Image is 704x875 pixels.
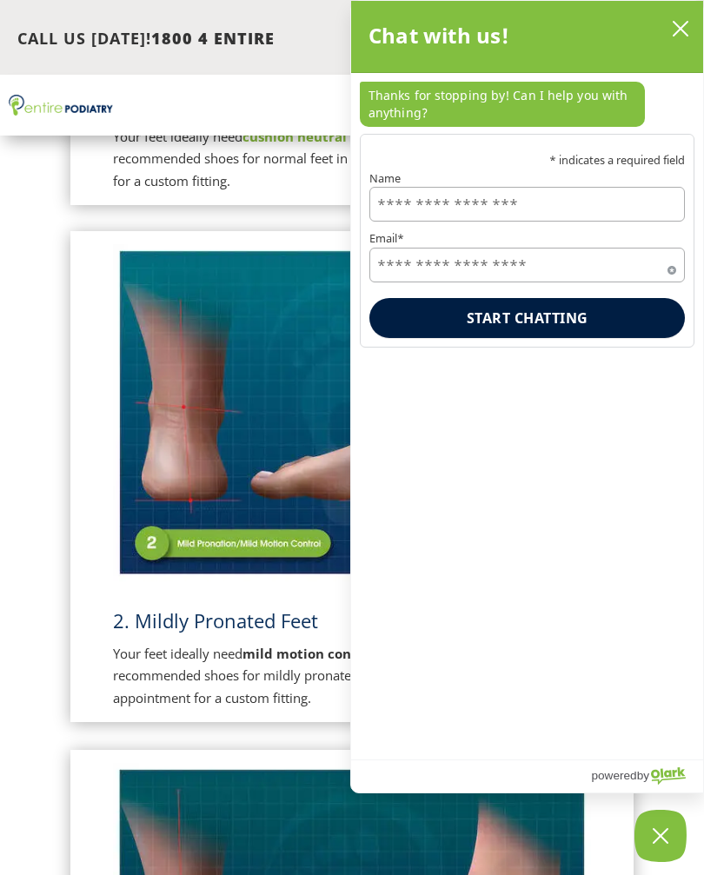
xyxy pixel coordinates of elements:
[369,173,685,184] label: Name
[351,73,703,134] div: chat
[113,244,591,581] img: Mildly Pronated Feet - View Podiatrist Recommended Mild Motion Control Shoes
[113,643,591,710] p: Your feet ideally need . View our podiatrist recommended shoes for mildly pronated feet in the li...
[667,16,694,42] button: close chatbox
[17,28,475,50] p: CALL US [DATE]!
[634,810,687,862] button: Close Chatbox
[151,28,275,49] span: 1800 4 ENTIRE
[637,765,649,786] span: by
[369,298,685,338] button: Start chatting
[113,126,591,193] p: Your feet ideally need . View our podiatrist recommended shoes for normal feet in the list below,...
[113,607,318,633] span: 2. Mildly Pronated Feet
[369,187,685,222] input: Name
[242,645,415,662] strong: mild motion control shoes
[242,128,387,145] a: cushion neutral shoes
[591,765,636,786] span: powered
[667,262,676,271] span: Required field
[591,760,703,792] a: Powered by Olark
[369,155,685,166] p: * indicates a required field
[360,82,645,127] p: Thanks for stopping by! Can I help you with anything?
[369,233,685,244] label: Email*
[369,18,510,53] h2: Chat with us!
[369,248,685,282] input: Email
